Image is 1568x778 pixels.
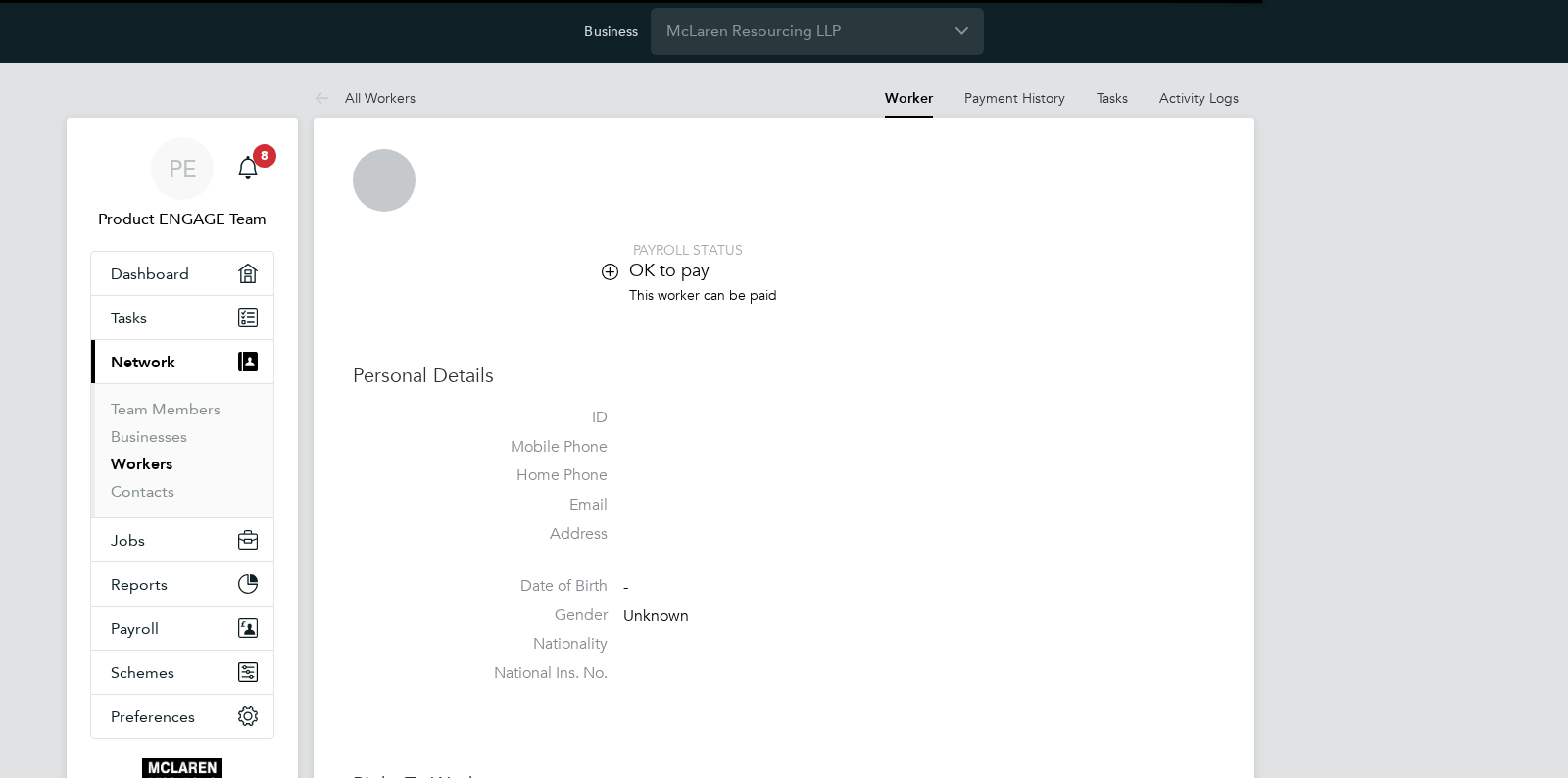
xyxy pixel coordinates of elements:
button: Jobs [91,518,273,561]
label: Mobile Phone [470,437,608,458]
span: Dashboard [111,265,189,283]
a: All Workers [314,89,416,107]
a: PEProduct ENGAGE Team [90,137,274,231]
a: Dashboard [91,252,273,295]
span: Preferences [111,707,195,726]
a: Tasks [1097,89,1128,107]
label: National Ins. No. [470,663,608,684]
label: Gender [470,606,608,626]
button: Preferences [91,695,273,738]
span: Tasks [111,309,147,327]
span: Payroll [111,619,159,638]
span: Unknown [623,607,689,626]
label: Home Phone [470,465,608,486]
a: 8 [228,137,268,200]
span: Jobs [111,531,145,550]
span: Product ENGAGE Team [90,208,274,231]
span: - [623,577,628,597]
span: This worker can be paid [629,286,777,304]
button: Network [91,340,273,383]
a: Businesses [111,427,187,446]
label: Business [584,23,638,40]
label: Address [470,524,608,545]
h3: Personal Details [353,363,1215,388]
span: PAYROLL STATUS [633,241,743,259]
a: Tasks [91,296,273,339]
a: Team Members [111,400,220,418]
a: Contacts [111,482,174,501]
span: Network [111,353,175,371]
a: Workers [111,455,172,473]
label: Date of Birth [470,576,608,597]
a: Activity Logs [1159,89,1239,107]
button: Payroll [91,607,273,650]
span: Reports [111,575,168,594]
span: Schemes [111,663,174,682]
label: Nationality [470,634,608,655]
span: OK to pay [629,259,710,281]
a: Payment History [964,89,1065,107]
a: Worker [885,90,933,107]
span: PE [169,156,197,181]
button: Reports [91,562,273,606]
button: Schemes [91,651,273,694]
label: ID [470,408,608,428]
div: Network [91,383,273,517]
label: Email [470,495,608,515]
span: 8 [253,144,276,168]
